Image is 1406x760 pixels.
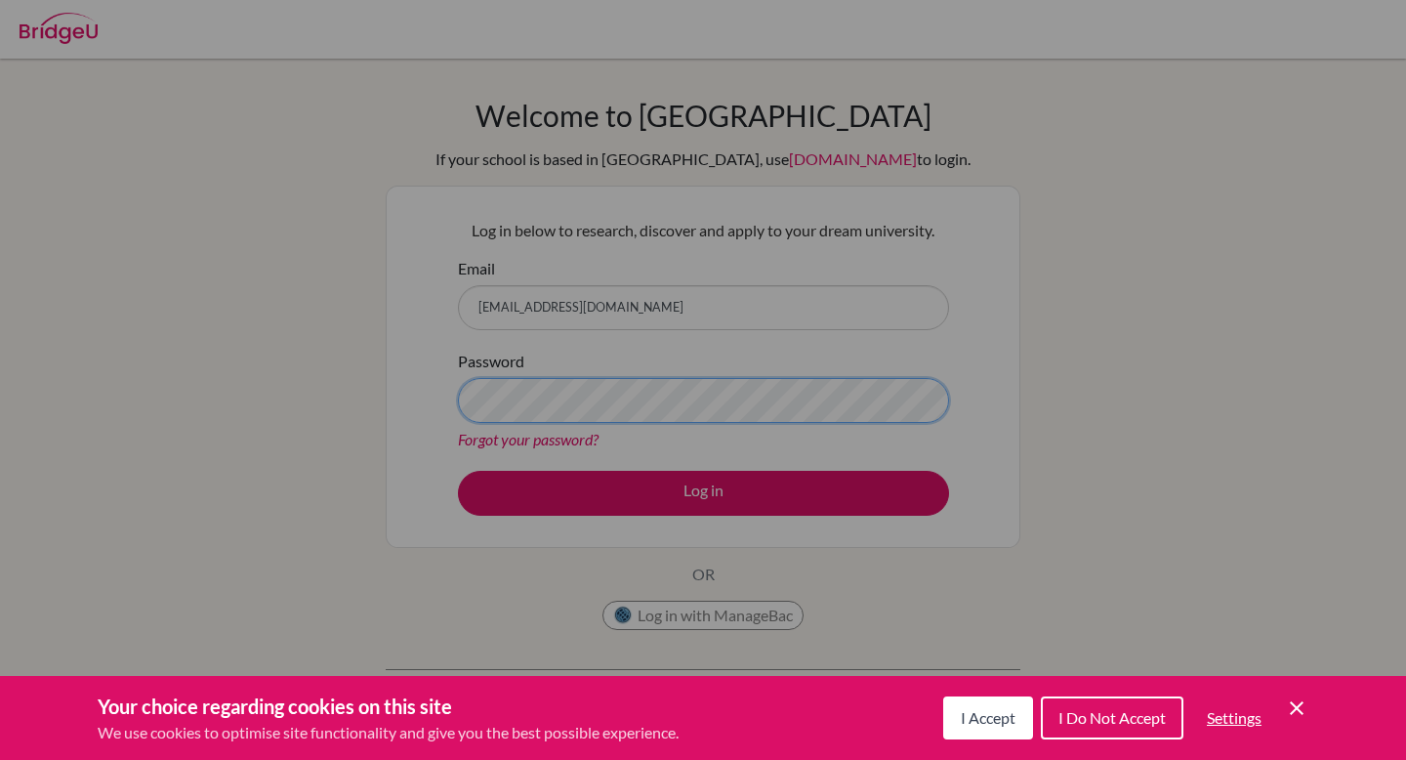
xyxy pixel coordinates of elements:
[1207,708,1261,727] span: Settings
[1191,698,1277,738] button: Settings
[98,721,679,744] p: We use cookies to optimise site functionality and give you the best possible experience.
[943,697,1033,739] button: I Accept
[1041,697,1183,739] button: I Do Not Accept
[1285,697,1308,720] button: Save and close
[98,692,679,721] h3: Your choice regarding cookies on this site
[961,708,1015,727] span: I Accept
[1058,708,1166,727] span: I Do Not Accept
